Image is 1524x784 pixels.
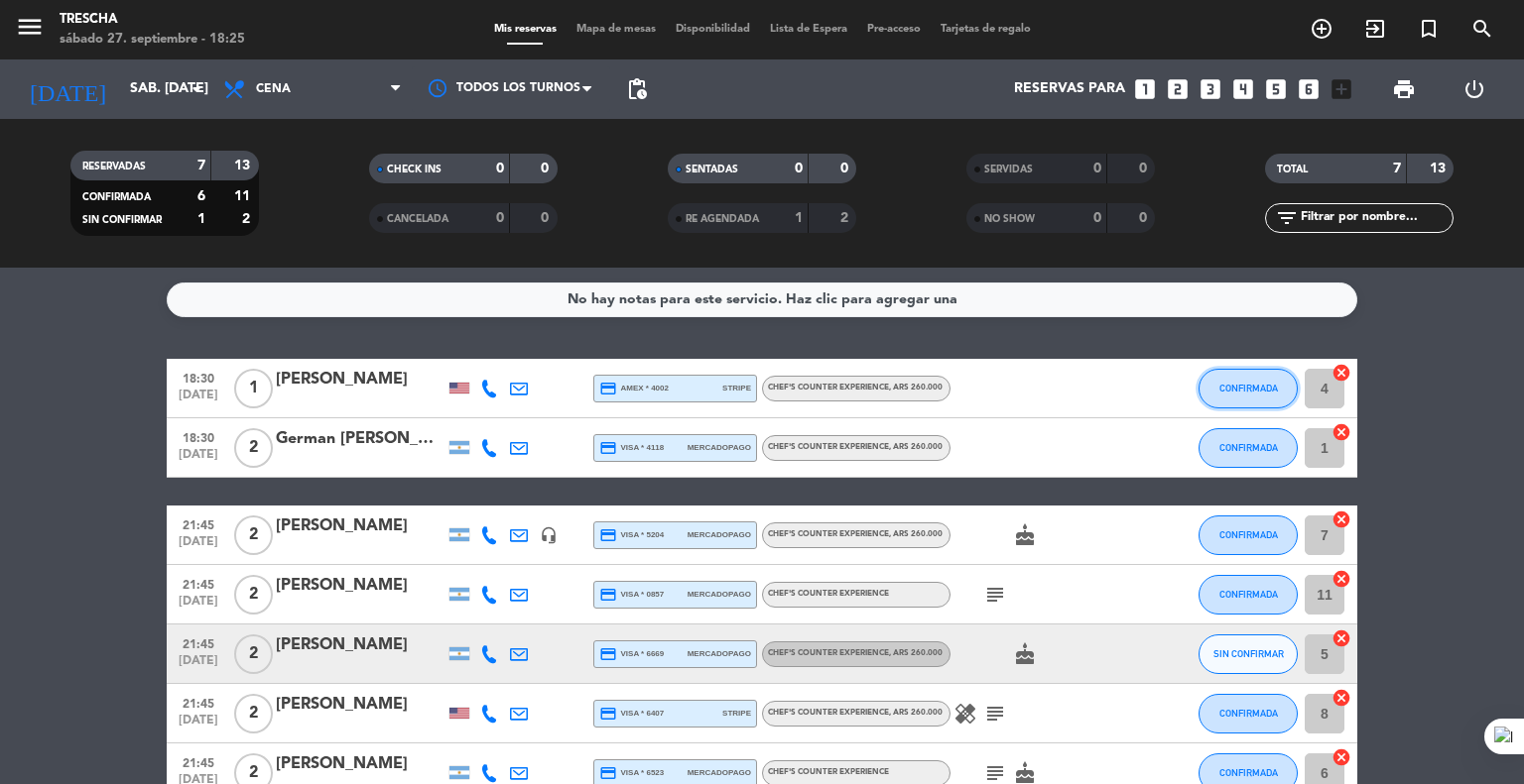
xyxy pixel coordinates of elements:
span: 2 [234,694,273,733]
span: Chef's Counter Experience [768,530,943,538]
div: Trescha [60,10,245,30]
button: SIN CONFIRMAR [1199,634,1298,674]
i: cancel [1332,628,1351,648]
i: filter_list [1275,206,1299,230]
button: CONFIRMADA [1199,575,1298,615]
button: CONFIRMADA [1199,694,1298,733]
i: cake [1013,642,1037,666]
span: visa * 0857 [599,586,664,604]
strong: 1 [197,212,205,226]
span: CANCELADA [387,214,448,224]
span: visa * 6669 [599,645,664,663]
span: Pre-acceso [857,24,931,35]
div: No hay notas para este servicio. Haz clic para agregar una [568,288,957,311]
span: Mapa de mesas [567,24,666,35]
i: cancel [1332,747,1351,767]
strong: 7 [197,159,205,172]
div: LOG OUT [1439,59,1509,119]
i: menu [15,12,45,42]
span: Chef's Counter Experience [768,768,889,776]
span: mercadopago [688,766,751,779]
input: Filtrar por nombre... [1299,207,1453,229]
span: [DATE] [174,389,223,411]
span: 21:45 [174,691,223,714]
button: CONFIRMADA [1199,515,1298,555]
span: visa * 6523 [599,764,664,782]
i: looks_3 [1198,76,1223,102]
span: 21:45 [174,512,223,535]
i: search [1470,17,1494,41]
span: RE AGENDADA [686,214,759,224]
strong: 2 [242,212,254,226]
span: CONFIRMADA [1219,708,1278,719]
i: healing [953,702,977,726]
i: credit_card [599,705,617,723]
div: [PERSON_NAME] [276,513,444,539]
i: subject [983,583,1007,607]
span: CONFIRMADA [1219,442,1278,453]
i: exit_to_app [1363,17,1387,41]
span: [DATE] [174,535,223,558]
span: stripe [722,707,751,720]
span: Chef's Counter Experience [768,709,943,717]
span: mercadopago [688,528,751,541]
span: Disponibilidad [666,24,760,35]
strong: 1 [795,211,803,225]
strong: 0 [496,162,504,175]
div: sábado 27. septiembre - 18:25 [60,30,245,50]
span: Mis reservas [484,24,567,35]
span: mercadopago [688,588,751,601]
i: cancel [1332,569,1351,589]
strong: 13 [234,159,254,172]
span: 2 [234,634,273,674]
div: [PERSON_NAME] [276,692,444,718]
strong: 7 [1393,162,1401,175]
span: NO SHOW [984,214,1035,224]
i: add_box [1329,76,1354,102]
span: CHECK INS [387,165,442,174]
strong: 0 [795,162,803,175]
i: credit_card [599,526,617,544]
i: cancel [1332,422,1351,442]
strong: 0 [1139,211,1151,225]
i: looks_4 [1230,76,1256,102]
span: RESERVADAS [82,162,146,171]
span: , ARS 260.000 [889,530,943,538]
strong: 6 [197,189,205,203]
div: [PERSON_NAME] [276,367,444,392]
span: stripe [722,382,751,394]
i: cancel [1332,688,1351,708]
i: looks_5 [1263,76,1289,102]
span: amex * 4002 [599,380,669,397]
span: 1 [234,369,273,408]
strong: 0 [1139,162,1151,175]
span: 21:45 [174,631,223,654]
span: SIN CONFIRMAR [82,215,162,225]
span: 18:30 [174,425,223,448]
i: looks_one [1132,76,1158,102]
span: 2 [234,428,273,468]
strong: 13 [1430,162,1450,175]
span: Chef's Counter Experience [768,384,943,392]
strong: 0 [496,211,504,225]
i: credit_card [599,439,617,457]
span: CONFIRMADA [1219,529,1278,540]
i: turned_in_not [1417,17,1441,41]
button: menu [15,12,45,49]
button: CONFIRMADA [1199,428,1298,468]
span: , ARS 260.000 [889,709,943,717]
div: German [PERSON_NAME] [276,426,444,452]
i: subject [983,702,1007,726]
span: CONFIRMADA [1219,767,1278,778]
i: credit_card [599,380,617,397]
button: CONFIRMADA [1199,369,1298,408]
i: cake [1013,523,1037,547]
i: power_settings_new [1462,77,1486,101]
span: Tarjetas de regalo [931,24,1041,35]
span: CONFIRMADA [1219,589,1278,600]
i: credit_card [599,764,617,782]
i: headset_mic [540,526,558,544]
span: 2 [234,515,273,555]
span: [DATE] [174,654,223,677]
div: [PERSON_NAME] [276,573,444,599]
